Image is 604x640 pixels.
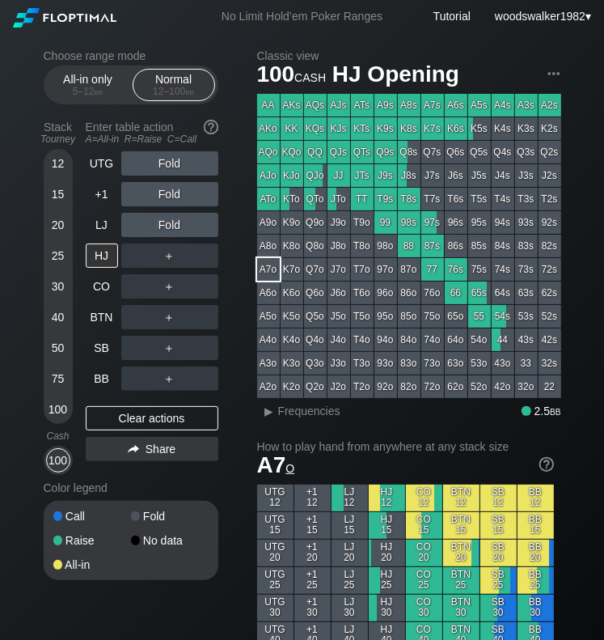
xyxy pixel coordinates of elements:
[46,151,70,176] div: 12
[46,182,70,206] div: 15
[539,352,561,375] div: 32s
[257,485,294,511] div: UTG 12
[398,94,420,117] div: A8s
[257,49,561,62] h2: Classic view
[128,445,139,454] img: share.864f2f62.svg
[257,595,294,621] div: UTG 30
[517,512,554,539] div: BB 15
[278,405,340,417] span: Frequencies
[327,94,350,117] div: AJs
[137,70,211,100] div: Normal
[351,258,374,281] div: T7o
[468,211,491,234] div: 95s
[515,141,538,163] div: Q3s
[522,405,560,417] div: 2.5
[398,188,420,210] div: T8s
[369,512,405,539] div: HJ 15
[480,540,517,566] div: SB 20
[351,375,374,398] div: T2o
[332,567,368,594] div: LJ 25
[257,258,280,281] div: A7o
[304,375,327,398] div: Q2o
[421,375,444,398] div: 72o
[374,141,397,163] div: Q9s
[515,164,538,187] div: J3s
[468,117,491,140] div: K5s
[294,485,331,511] div: +1 12
[468,235,491,257] div: 85s
[257,328,280,351] div: A4o
[121,182,218,206] div: Fold
[539,141,561,163] div: Q2s
[121,151,218,176] div: Fold
[257,452,295,477] span: A7
[330,62,462,89] span: HJ Opening
[515,94,538,117] div: A3s
[304,141,327,163] div: QQ
[468,282,491,304] div: 65s
[185,86,194,97] span: bb
[281,117,303,140] div: KK
[492,164,514,187] div: J4s
[86,305,118,329] div: BTN
[492,305,514,328] div: 54s
[495,10,585,23] span: woodswalker1982
[374,188,397,210] div: T9s
[304,328,327,351] div: Q4o
[539,164,561,187] div: J2s
[304,188,327,210] div: QTo
[121,244,218,268] div: ＋
[257,512,294,539] div: UTG 15
[46,397,70,422] div: 100
[374,117,397,140] div: K9s
[257,375,280,398] div: A2o
[539,305,561,328] div: 52s
[327,258,350,281] div: J7o
[515,352,538,375] div: 33
[406,567,442,594] div: CO 25
[351,282,374,304] div: T6o
[421,352,444,375] div: 73o
[351,211,374,234] div: T9o
[294,540,331,566] div: +1 20
[421,117,444,140] div: K7s
[445,164,467,187] div: J6s
[86,114,218,151] div: Enter table action
[550,405,560,417] span: bb
[398,164,420,187] div: J8s
[255,62,329,89] span: 100
[492,188,514,210] div: T4s
[539,375,561,398] div: 22
[406,540,442,566] div: CO 20
[374,235,397,257] div: 98o
[281,258,303,281] div: K7o
[327,188,350,210] div: JTo
[421,141,444,163] div: Q7s
[294,595,331,621] div: +1 30
[517,485,554,511] div: BB 12
[406,485,442,511] div: CO 12
[327,282,350,304] div: J6o
[281,188,303,210] div: KTo
[445,375,467,398] div: 62o
[398,282,420,304] div: 86o
[398,258,420,281] div: 87o
[406,595,442,621] div: CO 30
[421,235,444,257] div: 87s
[257,117,280,140] div: AKo
[304,352,327,375] div: Q3o
[374,94,397,117] div: A9s
[398,375,420,398] div: 82o
[304,94,327,117] div: AQs
[351,188,374,210] div: TT
[468,375,491,398] div: 52o
[480,567,517,594] div: SB 25
[421,328,444,351] div: 74o
[281,352,303,375] div: K3o
[539,211,561,234] div: 92s
[121,274,218,299] div: ＋
[327,164,350,187] div: JJ
[121,367,218,391] div: ＋
[86,336,118,360] div: SB
[86,406,218,430] div: Clear actions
